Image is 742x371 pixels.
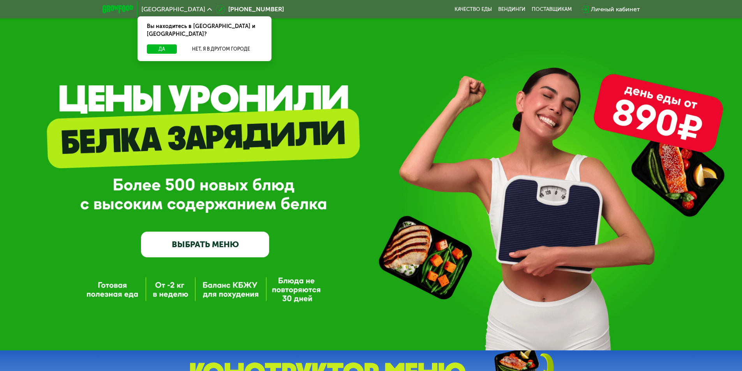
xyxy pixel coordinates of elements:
[591,5,640,14] div: Личный кабинет
[532,6,572,12] div: поставщикам
[455,6,492,12] a: Качество еды
[141,232,269,257] a: ВЫБРАТЬ МЕНЮ
[180,44,262,54] button: Нет, я в другом городе
[147,44,177,54] button: Да
[141,6,205,12] span: [GEOGRAPHIC_DATA]
[137,16,271,44] div: Вы находитесь в [GEOGRAPHIC_DATA] и [GEOGRAPHIC_DATA]?
[216,5,284,14] a: [PHONE_NUMBER]
[498,6,525,12] a: Вендинги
